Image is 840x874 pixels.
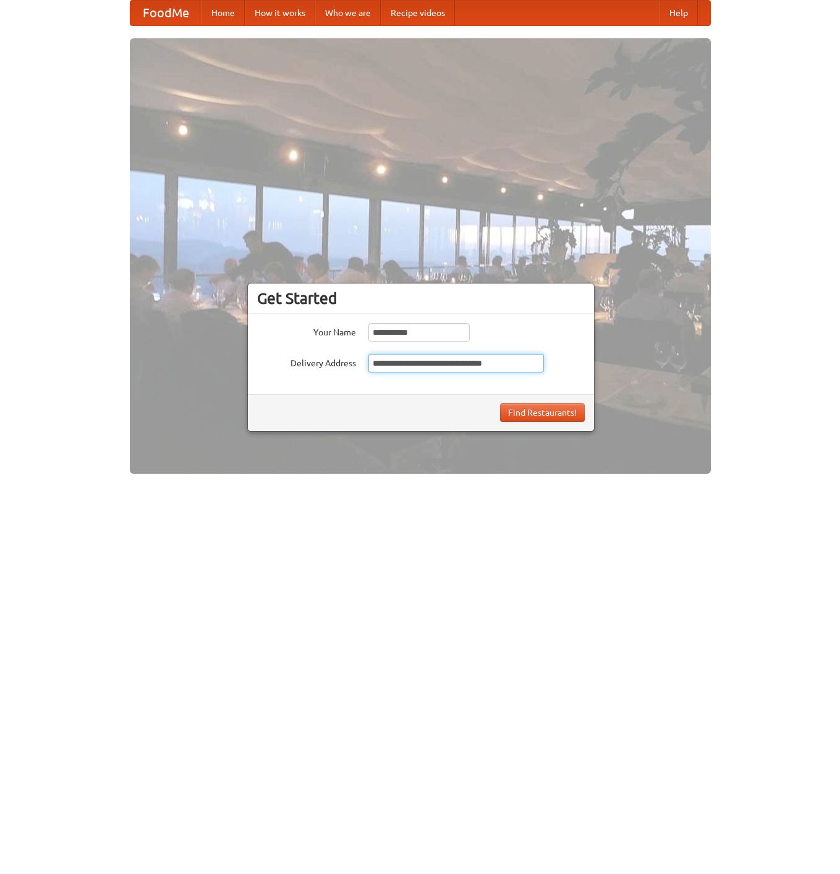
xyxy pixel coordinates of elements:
a: Who we are [315,1,381,25]
a: Home [202,1,245,25]
label: Delivery Address [257,354,356,369]
h3: Get Started [257,289,585,308]
a: Recipe videos [381,1,455,25]
a: How it works [245,1,315,25]
a: Help [660,1,698,25]
a: FoodMe [130,1,202,25]
label: Your Name [257,323,356,338]
button: Find Restaurants! [500,403,585,422]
